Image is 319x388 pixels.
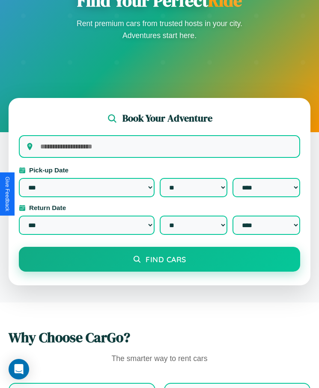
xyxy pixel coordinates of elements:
[74,18,245,41] p: Rent premium cars from trusted hosts in your city. Adventures start here.
[19,166,300,174] label: Pick-up Date
[19,204,300,211] label: Return Date
[4,177,10,211] div: Give Feedback
[122,112,212,125] h2: Book Your Adventure
[19,247,300,272] button: Find Cars
[9,352,310,366] p: The smarter way to rent cars
[9,328,310,347] h2: Why Choose CarGo?
[9,359,29,379] div: Open Intercom Messenger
